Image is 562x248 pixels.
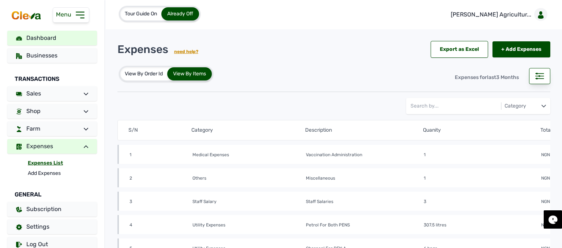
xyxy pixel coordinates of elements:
span: Shop [26,108,41,114]
td: Others [188,175,306,181]
a: Subscription [7,202,97,217]
td: 1 [423,175,541,181]
input: Search by... [411,98,516,114]
div: View By Order Id [120,67,167,80]
td: 1 [129,151,188,158]
td: Vaccination administration [306,151,423,158]
th: Category [187,126,305,134]
a: Expenses [7,139,97,154]
span: Already Off [167,11,193,17]
img: cleva_logo.png [10,10,42,20]
td: Miscellaneous [306,175,423,181]
a: Shop [7,104,97,119]
div: View By Items [167,67,212,80]
span: Log Out [26,241,48,248]
td: Petrol for both PENS [306,222,423,228]
a: Farm [7,121,97,136]
th: Description [305,126,423,134]
td: Staff salaries [306,198,423,205]
span: Settings [26,223,49,230]
a: need help? [174,49,198,54]
span: Expenses [26,143,53,150]
span: Subscription [26,206,61,213]
a: Businesses [7,48,97,63]
td: 307.5 litres [423,222,541,228]
span: last [487,74,496,80]
span: Sales [26,90,41,97]
td: 3 [423,198,541,205]
div: General [7,181,97,202]
span: Farm [26,125,40,132]
th: Quanity [423,126,540,134]
a: Add Expenses [28,168,97,179]
div: Transactions [7,66,97,86]
a: Expenses List [28,158,97,168]
a: + Add Expenses [492,41,550,57]
td: Utility Expenses [188,222,306,228]
td: Staff Salary [188,198,306,205]
td: 4 [129,222,188,228]
span: Tour Guide On [125,11,157,17]
th: S/N [128,126,187,134]
a: Sales [7,86,97,101]
span: Menu [56,11,74,18]
span: Dashboard [26,34,56,41]
div: Expenses [117,43,198,56]
td: 1 [423,151,541,158]
td: 3 [129,198,188,205]
td: Medical Expenses [188,151,306,158]
a: [PERSON_NAME] Agricultur... [445,4,550,25]
p: [PERSON_NAME] Agricultur... [451,10,531,19]
div: Expenses for 3 Months [449,69,525,86]
span: Businesses [26,52,57,59]
a: Settings [7,219,97,234]
td: 2 [129,175,188,181]
div: Category [503,102,528,110]
div: Export as Excel [431,41,488,58]
a: Dashboard [7,31,97,45]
